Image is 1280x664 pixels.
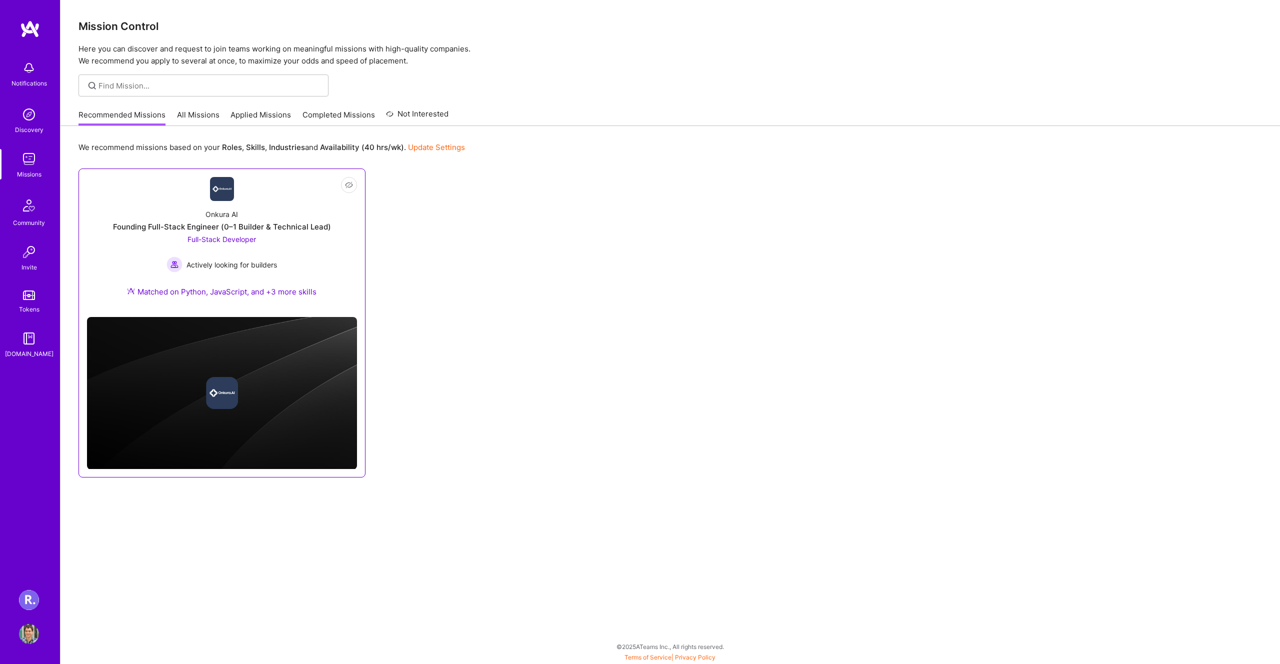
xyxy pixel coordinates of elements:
[16,624,41,644] a: User Avatar
[5,348,53,359] div: [DOMAIN_NAME]
[177,109,219,126] a: All Missions
[302,109,375,126] a: Completed Missions
[13,217,45,228] div: Community
[187,235,256,243] span: Full-Stack Developer
[210,177,234,201] img: Company Logo
[408,142,465,152] a: Update Settings
[624,653,671,661] a: Terms of Service
[166,256,182,272] img: Actively looking for builders
[127,286,316,297] div: Matched on Python, JavaScript, and +3 more skills
[19,58,39,78] img: bell
[269,142,305,152] b: Industries
[345,181,353,189] i: icon EyeClosed
[17,193,41,217] img: Community
[15,124,43,135] div: Discovery
[16,590,41,610] a: Roger Healthcare: Team for Clinical Intake Platform
[20,20,40,38] img: logo
[19,590,39,610] img: Roger Healthcare: Team for Clinical Intake Platform
[23,290,35,300] img: tokens
[19,624,39,644] img: User Avatar
[675,653,715,661] a: Privacy Policy
[98,80,321,91] input: Find Mission...
[11,78,47,88] div: Notifications
[87,317,357,469] img: cover
[78,20,1262,32] h3: Mission Control
[78,142,465,152] p: We recommend missions based on your , , and .
[21,262,37,272] div: Invite
[19,304,39,314] div: Tokens
[246,142,265,152] b: Skills
[206,377,238,409] img: Company logo
[60,634,1280,659] div: © 2025 ATeams Inc., All rights reserved.
[222,142,242,152] b: Roles
[205,209,238,219] div: Onkura AI
[113,221,331,232] div: Founding Full-Stack Engineer (0–1 Builder & Technical Lead)
[230,109,291,126] a: Applied Missions
[78,109,165,126] a: Recommended Missions
[320,142,404,152] b: Availability (40 hrs/wk)
[17,169,41,179] div: Missions
[624,653,715,661] span: |
[19,104,39,124] img: discovery
[19,242,39,262] img: Invite
[78,43,1262,67] p: Here you can discover and request to join teams working on meaningful missions with high-quality ...
[186,259,277,270] span: Actively looking for builders
[19,328,39,348] img: guide book
[86,80,98,91] i: icon SearchGrey
[19,149,39,169] img: teamwork
[386,108,448,126] a: Not Interested
[127,287,135,295] img: Ateam Purple Icon
[87,177,357,309] a: Company LogoOnkura AIFounding Full-Stack Engineer (0–1 Builder & Technical Lead)Full-Stack Develo...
